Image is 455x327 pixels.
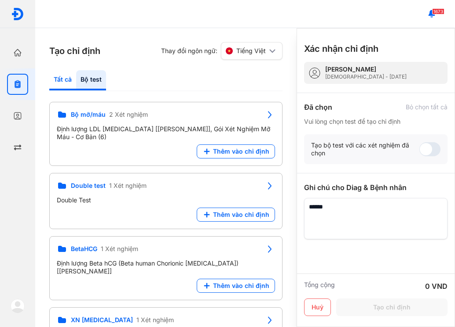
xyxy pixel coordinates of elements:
div: Thay đổi ngôn ngữ: [161,42,283,60]
div: Bộ test [76,70,106,90]
span: Double test [71,182,106,190]
span: Thêm vào chỉ định [213,282,269,290]
span: Thêm vào chỉ định [213,147,269,155]
img: logo [11,299,25,313]
span: 1 Xét nghiệm [101,245,138,253]
div: [DEMOGRAPHIC_DATA] - [DATE] [325,73,407,80]
h3: Xác nhận chỉ định [304,43,378,55]
span: 2 Xét nghiệm [109,111,148,119]
div: Đã chọn [304,102,332,112]
button: Thêm vào chỉ định [197,279,275,293]
img: logo [11,7,24,21]
span: 1 Xét nghiệm [136,316,174,324]
div: Bỏ chọn tất cả [406,103,448,111]
div: Định lượng LDL [MEDICAL_DATA] [[PERSON_NAME]], Gói Xét Nghiệm Mỡ Máu - Cơ Bản (6) [57,125,275,141]
button: Thêm vào chỉ định [197,208,275,222]
div: Ghi chú cho Diag & Bệnh nhân [304,182,448,193]
div: Tổng cộng [304,281,335,291]
span: 1 Xét nghiệm [109,182,147,190]
span: BetaHCG [71,245,97,253]
div: Vui lòng chọn test để tạo chỉ định [304,118,448,126]
span: Tiếng Việt [236,47,266,55]
span: 1673 [432,8,444,14]
span: XN [MEDICAL_DATA] [71,316,133,324]
h3: Tạo chỉ định [49,45,100,57]
div: Double Test [57,196,275,204]
div: [PERSON_NAME] [325,65,407,73]
button: Huỷ [304,298,331,316]
div: Tạo bộ test với các xét nghiệm đã chọn [311,141,419,157]
button: Thêm vào chỉ định [197,144,275,158]
span: Thêm vào chỉ định [213,211,269,219]
div: Tất cả [49,70,76,90]
div: Định lượng Beta hCG (Beta human Chorionic [MEDICAL_DATA]) [[PERSON_NAME]] [57,259,275,275]
div: 0 VND [425,281,448,291]
span: Bộ mỡ/máu [71,111,106,119]
button: Tạo chỉ định [336,298,448,316]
